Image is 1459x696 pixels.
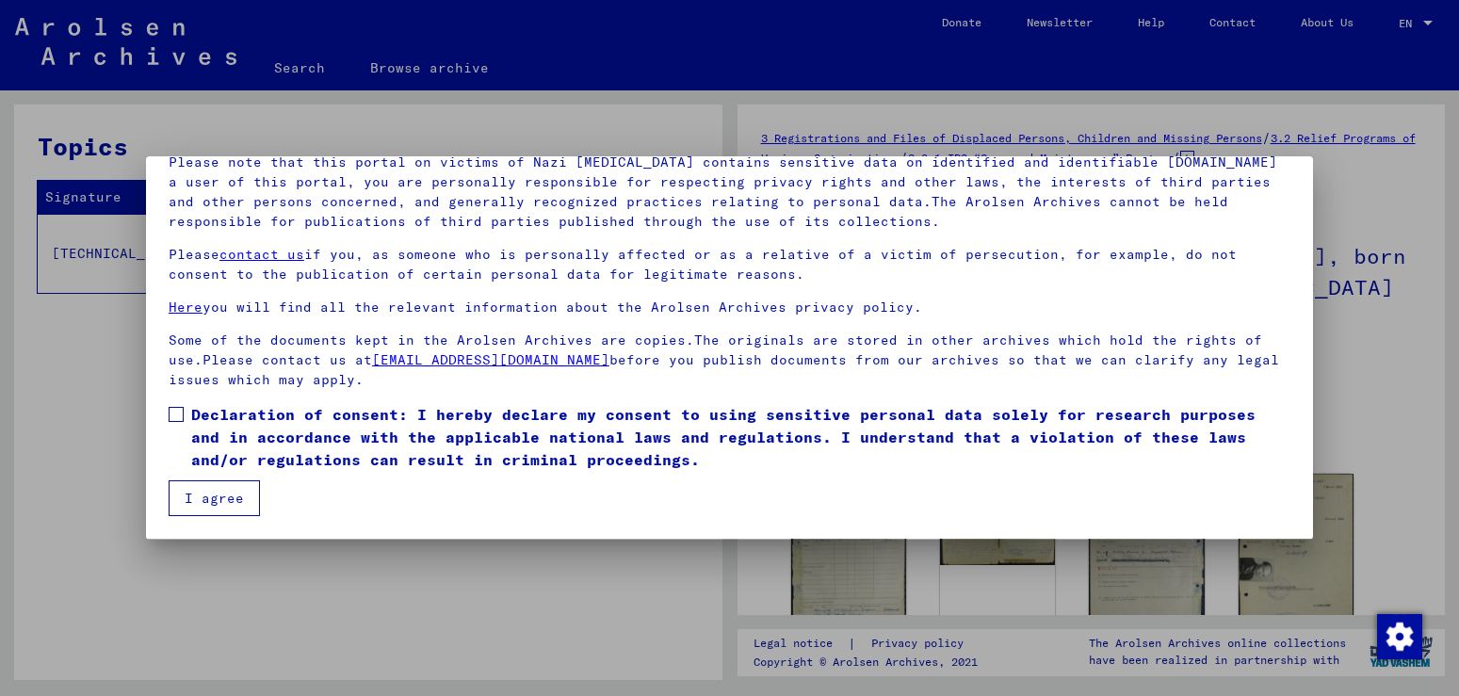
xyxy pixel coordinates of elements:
p: Please note that this portal on victims of Nazi [MEDICAL_DATA] contains sensitive data on identif... [169,153,1290,232]
a: Here [169,299,203,316]
p: Some of the documents kept in the Arolsen Archives are copies.The originals are stored in other a... [169,331,1290,390]
a: contact us [219,246,304,263]
span: Declaration of consent: I hereby declare my consent to using sensitive personal data solely for r... [191,403,1290,471]
button: I agree [169,480,260,516]
p: you will find all the relevant information about the Arolsen Archives privacy policy. [169,298,1290,317]
a: [EMAIL_ADDRESS][DOMAIN_NAME] [372,351,609,368]
p: Please if you, as someone who is personally affected or as a relative of a victim of persecution,... [169,245,1290,284]
img: Change consent [1377,614,1422,659]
